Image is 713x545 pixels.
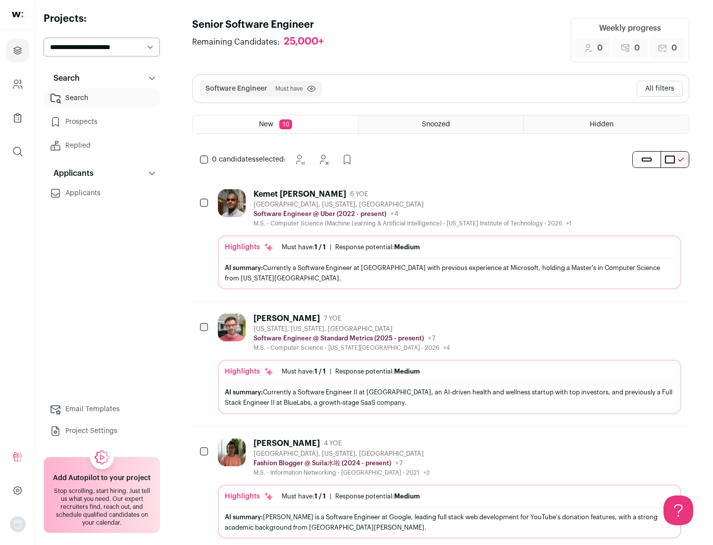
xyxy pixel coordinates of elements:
a: [PERSON_NAME] 7 YOE [US_STATE], [US_STATE], [GEOGRAPHIC_DATA] Software Engineer @ Standard Metric... [218,314,681,414]
span: AI summary: [225,514,263,520]
span: Medium [394,244,420,250]
p: Search [48,72,80,84]
div: Weekly progress [599,22,661,34]
span: +7 [395,460,403,467]
a: Kemet [PERSON_NAME] 6 YOE [GEOGRAPHIC_DATA], [US_STATE], [GEOGRAPHIC_DATA] Software Engineer @ Ub... [218,189,681,289]
iframe: Help Scout Beacon - Open [663,495,693,525]
div: Currently a Software Engineer II at [GEOGRAPHIC_DATA], an AI-driven health and wellness startup w... [225,387,674,408]
div: Response potential: [335,492,420,500]
p: Fashion Blogger @ Suila水啦 (2024 - present) [254,459,391,467]
span: Hidden [590,121,613,128]
div: [GEOGRAPHIC_DATA], [US_STATE], [GEOGRAPHIC_DATA] [254,201,571,209]
span: 0 [671,42,677,54]
div: Currently a Software Engineer at [GEOGRAPHIC_DATA] with previous experience at Microsoft, holding... [225,263,674,283]
img: nopic.png [10,516,26,532]
a: Projects [6,39,29,62]
div: [US_STATE], [US_STATE], [GEOGRAPHIC_DATA] [254,325,450,333]
span: New [259,121,273,128]
a: [PERSON_NAME] 4 YOE [GEOGRAPHIC_DATA], [US_STATE], [GEOGRAPHIC_DATA] Fashion Blogger @ Suila水啦 (2... [218,438,681,539]
span: 0 [634,42,640,54]
p: Software Engineer @ Uber (2022 - present) [254,210,386,218]
div: M.S. - Computer Science (Machine Learning & Artificial Intelligence) - [US_STATE] Institute of Te... [254,219,571,227]
div: M.S. - Computer Science - [US_STATE][GEOGRAPHIC_DATA] - 2026 [254,344,450,352]
span: +7 [428,335,436,342]
h1: Senior Software Engineer [192,18,334,32]
span: 1 / 1 [314,368,326,375]
span: selected: [212,155,286,164]
a: Company Lists [6,106,29,130]
div: [PERSON_NAME] [254,314,320,324]
p: Applicants [48,167,94,179]
a: Company and ATS Settings [6,72,29,96]
a: Applicants [44,183,160,203]
div: Highlights [225,242,274,252]
button: Applicants [44,163,160,183]
span: Must have [275,85,303,93]
span: Snoozed [422,121,450,128]
ul: | [282,368,420,376]
div: Must have: [282,368,326,376]
button: Snooze [290,150,309,169]
img: 927442a7649886f10e33b6150e11c56b26abb7af887a5a1dd4d66526963a6550.jpg [218,189,246,217]
span: +4 [443,345,450,351]
span: 10 [279,119,292,129]
img: wellfound-shorthand-0d5821cbd27db2630d0214b213865d53afaa358527fdda9d0ea32b1df1b89c2c.svg [12,12,23,17]
div: M.S. - Information Networking - [GEOGRAPHIC_DATA] - 2021 [254,469,430,477]
span: 6 YOE [350,190,368,198]
div: Highlights [225,491,274,501]
span: 4 YOE [324,439,342,447]
div: Stop scrolling, start hiring. Just tell us what you need. Our expert recruiters find, reach out, ... [50,487,153,527]
div: [GEOGRAPHIC_DATA], [US_STATE], [GEOGRAPHIC_DATA] [254,450,430,458]
span: Medium [394,368,420,375]
span: Remaining Candidates: [192,36,280,48]
button: Search [44,68,160,88]
span: Medium [394,493,420,499]
div: Must have: [282,243,326,251]
a: Snoozed [358,115,523,133]
span: 1 / 1 [314,493,326,499]
span: +1 [566,220,571,226]
span: +4 [390,211,399,218]
a: Email Templates [44,399,160,419]
div: [PERSON_NAME] is a Software Engineer at Google, leading full stack web development for YouTube's ... [225,512,674,533]
span: AI summary: [225,265,263,271]
span: 7 YOE [324,315,341,323]
span: 0 candidates [212,156,255,163]
div: [PERSON_NAME] [254,438,320,448]
span: 0 [597,42,603,54]
button: Add to Prospects [337,150,357,169]
div: Response potential: [335,243,420,251]
span: AI summary: [225,389,263,395]
h2: Add Autopilot to your project [53,473,151,483]
a: Add Autopilot to your project Stop scrolling, start hiring. Just tell us what you need. Our exper... [44,457,160,533]
div: Highlights [225,367,274,377]
span: +2 [423,470,430,476]
a: Replied [44,136,160,156]
button: Open dropdown [10,516,26,532]
span: 1 / 1 [314,244,326,250]
a: Search [44,88,160,108]
button: All filters [637,81,683,97]
button: Hide [313,150,333,169]
div: 25,000+ [284,36,324,48]
div: Must have: [282,492,326,500]
ul: | [282,492,420,500]
img: 92c6d1596c26b24a11d48d3f64f639effaf6bd365bf059bea4cfc008ddd4fb99.jpg [218,314,246,341]
a: Project Settings [44,421,160,441]
div: Kemet [PERSON_NAME] [254,189,346,199]
p: Software Engineer @ Standard Metrics (2025 - present) [254,334,424,342]
div: Response potential: [335,368,420,376]
a: Prospects [44,112,160,132]
img: ebffc8b94a612106133ad1a79c5dcc917f1f343d62299c503ebb759c428adb03.jpg [218,438,246,466]
a: Hidden [524,115,689,133]
h2: Projects: [44,12,160,26]
ul: | [282,243,420,251]
button: Software Engineer [205,84,267,94]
